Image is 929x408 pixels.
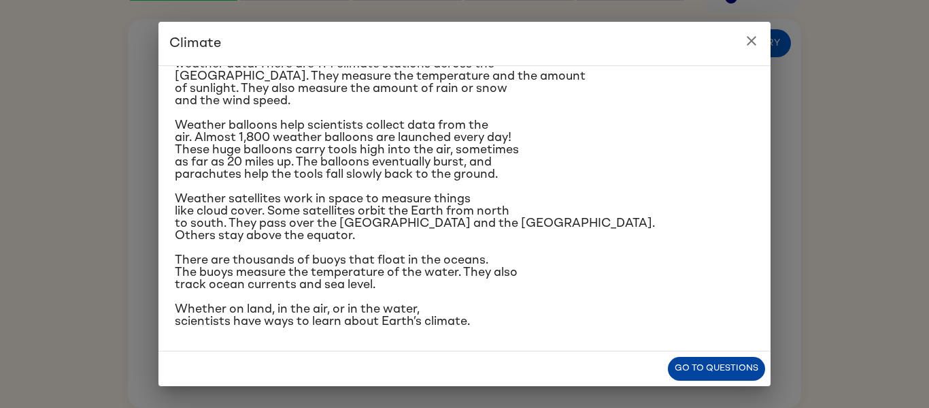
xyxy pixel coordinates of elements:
button: Go to questions [668,357,765,381]
span: There are thousands of buoys that float in the oceans. The buoys measure the temperature of the w... [175,254,518,291]
span: Weather satellites work in space to measure things like cloud cover. Some satellites orbit the Ea... [175,193,655,242]
span: Whether on land, in the air, or in the water, scientists have ways to learn about Earth’s climate. [175,303,470,328]
h2: Climate [158,22,771,65]
span: Weather balloons help scientists collect data from the air. Almost 1,800 weather balloons are lau... [175,119,519,181]
button: close [738,27,765,54]
span: A climate station has a set of tools for collecting weather data. There are 114 climate stations ... [175,46,586,107]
